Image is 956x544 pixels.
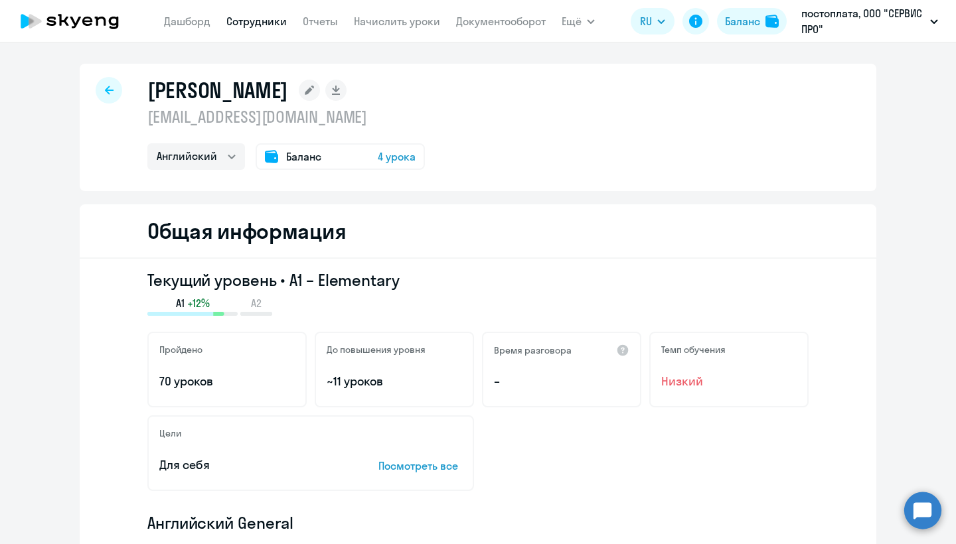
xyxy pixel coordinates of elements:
[494,344,572,356] h5: Время разговора
[631,8,675,34] button: RU
[159,344,202,356] h5: Пройдено
[717,8,787,34] button: Балансbalance
[327,373,462,390] p: ~11 уроков
[378,149,416,165] span: 4 урока
[251,296,262,310] span: A2
[147,77,288,103] h1: [PERSON_NAME]
[159,373,295,390] p: 70 уроков
[795,5,945,37] button: постоплата, ООО "СЕРВИС ПРО"
[562,13,582,29] span: Ещё
[147,218,346,244] h2: Общая информация
[327,344,426,356] h5: До повышения уровня
[159,427,181,439] h5: Цели
[303,15,338,28] a: Отчеты
[187,296,210,310] span: +12%
[147,106,425,127] p: [EMAIL_ADDRESS][DOMAIN_NAME]
[562,8,595,34] button: Ещё
[640,13,652,29] span: RU
[159,456,337,474] p: Для себя
[354,15,440,28] a: Начислить уроки
[661,344,726,356] h5: Темп обучения
[226,15,287,28] a: Сотрудники
[147,512,293,533] span: Английский General
[164,15,210,28] a: Дашборд
[286,149,321,165] span: Баланс
[765,15,779,28] img: balance
[801,5,925,37] p: постоплата, ООО "СЕРВИС ПРО"
[456,15,546,28] a: Документооборот
[378,458,462,474] p: Посмотреть все
[661,373,797,390] span: Низкий
[147,269,809,291] h3: Текущий уровень • A1 – Elementary
[725,13,760,29] div: Баланс
[176,296,185,310] span: A1
[494,373,629,390] p: –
